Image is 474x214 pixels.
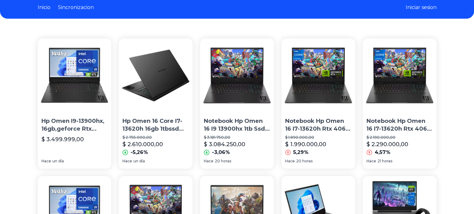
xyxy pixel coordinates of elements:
p: $ 2.755.000,00 [122,135,189,140]
p: Hp Omen I9-13900hx, 16gb,geforce Rtx 4060 8gb,16,1 ,1tb Ssd [41,117,108,133]
img: Notebook Hp Omen 16 I9 13900hx 1tb Ssd 16gb 165hz [200,39,274,112]
p: -5,26% [131,149,148,156]
span: 20 horas [215,159,231,164]
span: Hace [204,159,213,164]
a: Hp Omen 16 Core I7-13620h 16gb 1tbssd Rtx4050 16' Fhd 144hz Color NegroHp Omen 16 Core I7-13620h ... [119,39,193,169]
p: Notebook Hp Omen 16 I7-13620h Rtx 4060 16gb Ddr5 1tb Oferta [366,117,433,133]
p: $ 1.990.000,00 [285,140,326,149]
p: $ 2.610.000,00 [122,140,163,149]
img: Hp Omen 16 Core I7-13620h 16gb 1tbssd Rtx4050 16' Fhd 144hz Color Negro [119,39,193,112]
span: Hace [41,159,51,164]
p: 5,29% [293,149,309,156]
img: Notebook Hp Omen 16 I7-13620h Rtx 4060 16gb Ddr5 1tb Oferta [281,39,355,112]
img: Hp Omen I9-13900hx, 16gb,geforce Rtx 4060 8gb,16,1 ,1tb Ssd [38,39,112,112]
p: $ 1.890.000,00 [285,135,352,140]
a: Inicio [38,4,50,11]
a: Hp Omen I9-13900hx, 16gb,geforce Rtx 4060 8gb,16,1 ,1tb SsdHp Omen I9-13900hx, 16gb,geforce Rtx 4... [38,39,112,169]
button: Iniciar sesion [406,4,437,11]
p: Notebook Hp Omen 16 I9 13900hx 1tb Ssd 16gb 165hz [204,117,270,133]
p: Notebook Hp Omen 16 I7-13620h Rtx 4060 16gb Ddr5 1tb Oferta [285,117,352,133]
a: Notebook Hp Omen 16 I9 13900hx 1tb Ssd 16gb 165hzNotebook Hp Omen 16 I9 13900hx 1tb Ssd 16gb 165h... [200,39,274,169]
span: 20 horas [296,159,313,164]
a: Notebook Hp Omen 16 I7-13620h Rtx 4060 16gb Ddr5 1tb OfertaNotebook Hp Omen 16 I7-13620h Rtx 4060... [363,39,437,169]
p: -3,06% [212,149,230,156]
p: Hp Omen 16 Core I7-13620h 16gb 1tbssd Rtx4050 16' Fhd 144hz Color Negro [122,117,189,133]
img: Notebook Hp Omen 16 I7-13620h Rtx 4060 16gb Ddr5 1tb Oferta [363,39,437,112]
p: 4,57% [375,149,390,156]
p: $ 2.290.000,00 [366,140,408,149]
p: $ 3.499.999,00 [41,135,84,144]
p: $ 2.190.000,00 [366,135,433,140]
a: Notebook Hp Omen 16 I7-13620h Rtx 4060 16gb Ddr5 1tb OfertaNotebook Hp Omen 16 I7-13620h Rtx 4060... [281,39,355,169]
span: un día [133,159,145,164]
span: Hace [366,159,376,164]
a: Sincronizacion [58,4,94,11]
p: $ 3.084.250,00 [204,140,245,149]
span: Hace [122,159,132,164]
span: 21 horas [377,159,392,164]
span: Hace [285,159,295,164]
p: $ 3.181.750,00 [204,135,270,140]
span: un día [52,159,64,164]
